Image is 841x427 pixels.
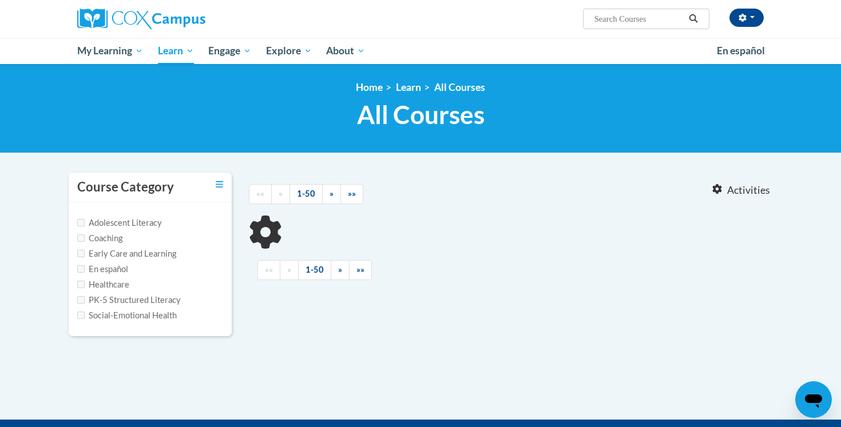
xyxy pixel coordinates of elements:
a: Home [356,81,383,93]
a: Cox Campus [77,9,295,29]
label: PK-5 Structured Literacy [77,294,181,306]
span: » [330,189,334,198]
span: » [338,265,342,274]
a: Toggle collapse [216,178,223,191]
button: Search [685,12,702,26]
a: 1-50 [298,260,331,280]
label: Early Care and Learning [77,248,176,260]
span: All Courses [357,99,485,130]
a: All Courses [434,81,485,93]
input: Checkbox for Options [77,265,85,273]
a: End [340,184,363,204]
a: Learn [396,81,421,93]
label: Adolescent Literacy [77,217,162,229]
img: Cox Campus [77,9,205,29]
span: My Learning [77,44,143,58]
label: Healthcare [77,278,129,291]
input: Checkbox for Options [77,234,85,242]
input: Checkbox for Options [77,281,85,288]
input: Checkbox for Options [77,312,85,319]
a: My Learning [70,38,150,64]
span: Learn [158,44,194,58]
input: Search Courses [593,12,685,26]
a: Engage [201,38,259,64]
a: Begining [257,260,280,280]
a: Explore [259,38,319,64]
a: Next [331,260,350,280]
span: »» [356,265,364,274]
a: Learn [150,38,201,64]
iframe: Button to launch messaging window [795,381,832,418]
a: About [319,38,373,64]
span: Activities [727,184,770,197]
span: « [279,189,283,198]
div: Main menu [60,38,781,64]
span: About [326,44,365,58]
span: En español [717,45,765,57]
a: End [349,260,372,280]
span: Engage [208,44,251,58]
span: Explore [266,44,312,58]
a: 1-50 [289,184,323,204]
input: Checkbox for Options [77,250,85,257]
label: Social-Emotional Health [77,309,177,322]
button: Account Settings [729,9,764,27]
a: Begining [249,184,272,204]
a: En español [709,39,772,63]
input: Checkbox for Options [77,296,85,304]
span: « [287,265,291,274]
label: Coaching [77,232,122,245]
a: Next [322,184,341,204]
span: «« [256,189,264,198]
a: Previous [280,260,299,280]
input: Checkbox for Options [77,219,85,226]
span: «« [265,265,273,274]
h3: Course Category [77,178,174,196]
a: Previous [271,184,290,204]
span: »» [348,189,356,198]
label: En español [77,263,128,276]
